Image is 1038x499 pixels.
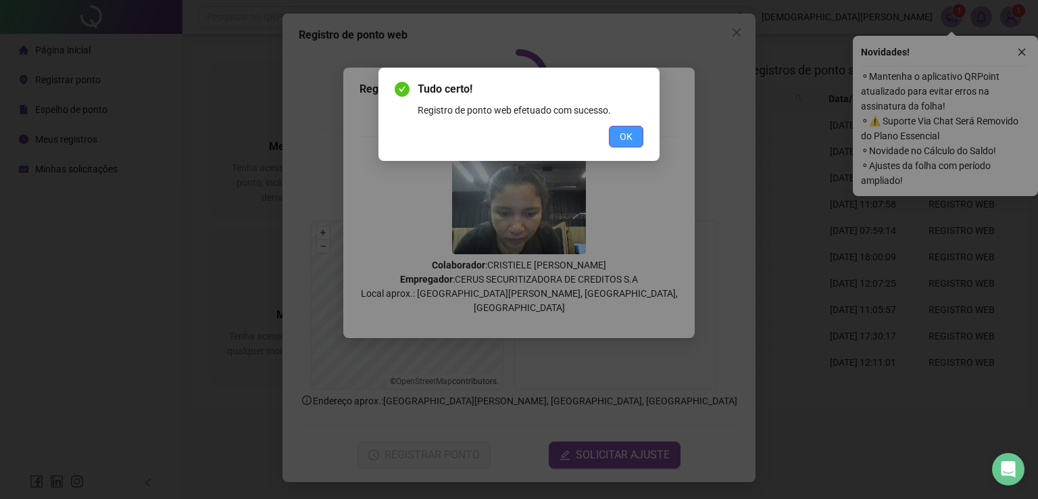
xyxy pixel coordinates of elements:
span: Tudo certo! [418,81,643,97]
div: Open Intercom Messenger [992,453,1024,485]
span: check-circle [395,82,410,97]
div: Registro de ponto web efetuado com sucesso. [418,103,643,118]
button: OK [609,126,643,147]
span: OK [620,129,633,144]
